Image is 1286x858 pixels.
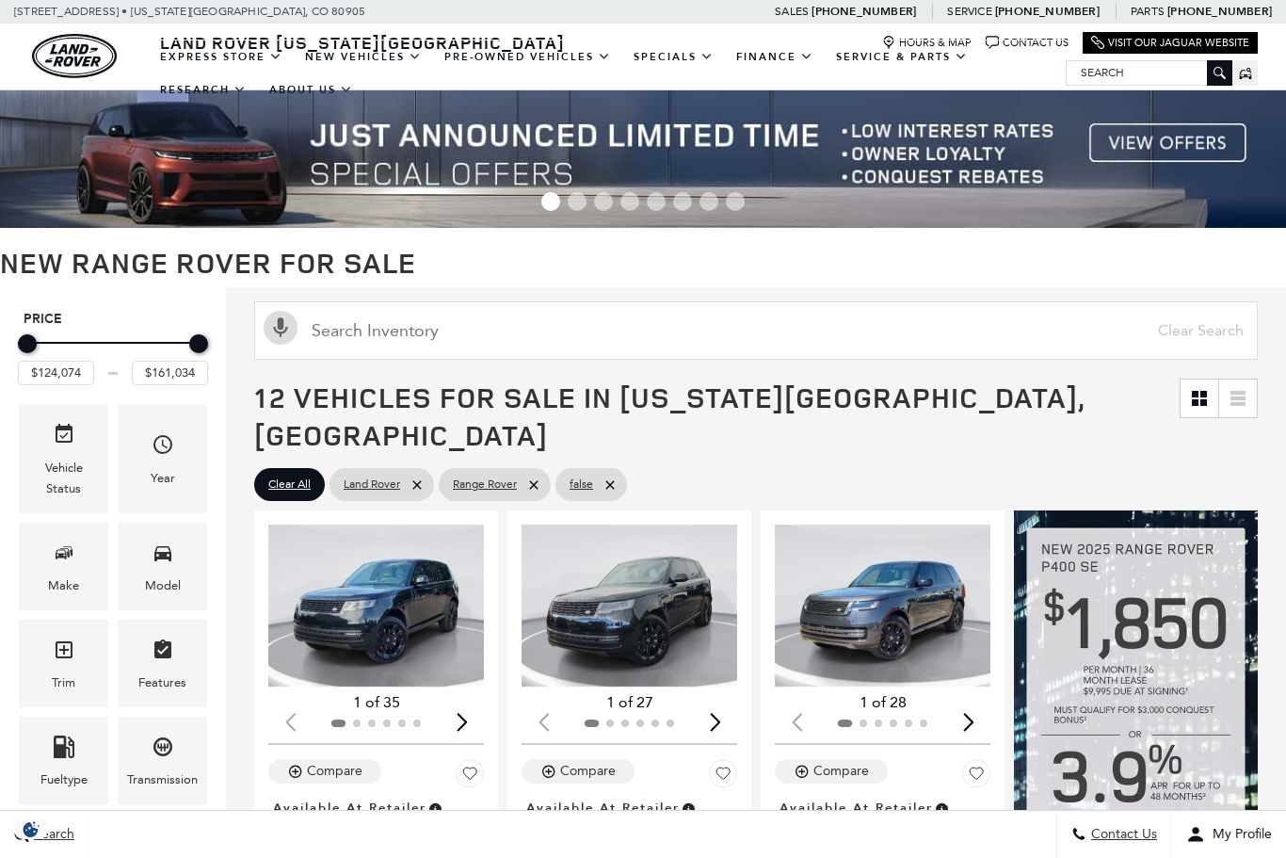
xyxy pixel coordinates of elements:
[699,192,718,211] span: Go to slide 7
[307,763,362,780] div: Compare
[594,192,613,211] span: Go to slide 3
[145,575,181,596] div: Model
[522,692,737,713] div: 1 of 27
[19,404,108,512] div: VehicleVehicle Status
[264,311,297,345] svg: Click to toggle on voice search
[882,36,972,50] a: Hours & Map
[53,418,75,457] span: Vehicle
[118,404,207,512] div: YearYear
[254,301,1258,360] input: Search Inventory
[456,759,484,795] button: Save Vehicle
[709,759,737,795] button: Save Vehicle
[149,31,576,54] a: Land Rover [US_STATE][GEOGRAPHIC_DATA]
[189,334,208,353] div: Maximum Price
[1067,61,1231,84] input: Search
[152,429,174,467] span: Year
[522,759,635,784] button: Compare Vehicle
[9,819,53,839] section: Click to Open Cookie Consent Modal
[152,537,174,575] span: Model
[268,473,311,496] span: Clear All
[18,328,208,385] div: Price
[560,763,616,780] div: Compare
[956,701,981,742] div: Next slide
[118,717,207,804] div: TransmissionTransmission
[118,523,207,610] div: ModelModel
[1086,827,1157,843] span: Contact Us
[775,525,990,687] div: 1 / 2
[32,34,117,78] img: Land Rover
[680,798,697,818] span: Vehicle is in stock and ready for immediate delivery. Due to demand, availability is subject to c...
[149,40,1066,106] nav: Main Navigation
[1172,811,1286,858] button: Open user profile menu
[24,311,202,328] h5: Price
[813,763,869,780] div: Compare
[775,525,990,687] img: 2025 LAND ROVER Range Rover SE 1
[775,692,990,713] div: 1 of 28
[622,40,725,73] a: Specials
[151,468,175,489] div: Year
[449,701,474,742] div: Next slide
[426,798,443,818] span: Vehicle is in stock and ready for immediate delivery. Due to demand, availability is subject to c...
[570,473,593,496] span: false
[160,31,565,54] span: Land Rover [US_STATE][GEOGRAPHIC_DATA]
[268,759,381,784] button: Compare Vehicle
[33,458,94,499] div: Vehicle Status
[19,523,108,610] div: MakeMake
[294,40,433,73] a: New Vehicles
[53,731,75,769] span: Fueltype
[825,40,979,73] a: Service & Parts
[1205,827,1272,843] span: My Profile
[138,672,186,693] div: Features
[268,525,484,687] img: 2025 LAND ROVER Range Rover SE 1
[19,717,108,804] div: FueltypeFueltype
[18,334,37,353] div: Minimum Price
[780,798,933,818] span: Available at Retailer
[1091,36,1249,50] a: Visit Our Jaguar Website
[673,192,692,211] span: Go to slide 6
[995,4,1100,19] a: [PHONE_NUMBER]
[152,731,174,769] span: Transmission
[725,40,825,73] a: Finance
[52,672,75,693] div: Trim
[702,701,728,742] div: Next slide
[344,473,400,496] span: Land Rover
[812,4,916,19] a: [PHONE_NUMBER]
[53,634,75,672] span: Trim
[18,361,94,385] input: Minimum
[273,798,426,818] span: Available at Retailer
[127,769,198,790] div: Transmission
[568,192,587,211] span: Go to slide 2
[775,5,809,18] span: Sales
[541,192,560,211] span: Go to slide 1
[132,361,208,385] input: Maximum
[453,473,517,496] span: Range Rover
[962,759,990,795] button: Save Vehicle
[933,798,950,818] span: Vehicle is in stock and ready for immediate delivery. Due to demand, availability is subject to c...
[118,620,207,707] div: FeaturesFeatures
[19,620,108,707] div: TrimTrim
[620,192,639,211] span: Go to slide 4
[48,575,79,596] div: Make
[526,798,680,818] span: Available at Retailer
[522,525,737,687] img: 2025 LAND ROVER Range Rover SE 1
[522,525,737,687] div: 1 / 2
[726,192,745,211] span: Go to slide 8
[986,36,1069,50] a: Contact Us
[149,73,258,106] a: Research
[647,192,666,211] span: Go to slide 5
[947,5,991,18] span: Service
[149,40,294,73] a: EXPRESS STORE
[775,759,888,784] button: Compare Vehicle
[14,5,365,18] a: [STREET_ADDRESS] • [US_STATE][GEOGRAPHIC_DATA], CO 80905
[1167,4,1272,19] a: [PHONE_NUMBER]
[40,769,88,790] div: Fueltype
[254,378,1085,454] span: 12 Vehicles for Sale in [US_STATE][GEOGRAPHIC_DATA], [GEOGRAPHIC_DATA]
[268,692,484,713] div: 1 of 35
[268,525,484,687] div: 1 / 2
[32,34,117,78] a: land-rover
[1131,5,1165,18] span: Parts
[53,537,75,575] span: Make
[9,819,53,839] img: Opt-Out Icon
[433,40,622,73] a: Pre-Owned Vehicles
[258,73,364,106] a: About Us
